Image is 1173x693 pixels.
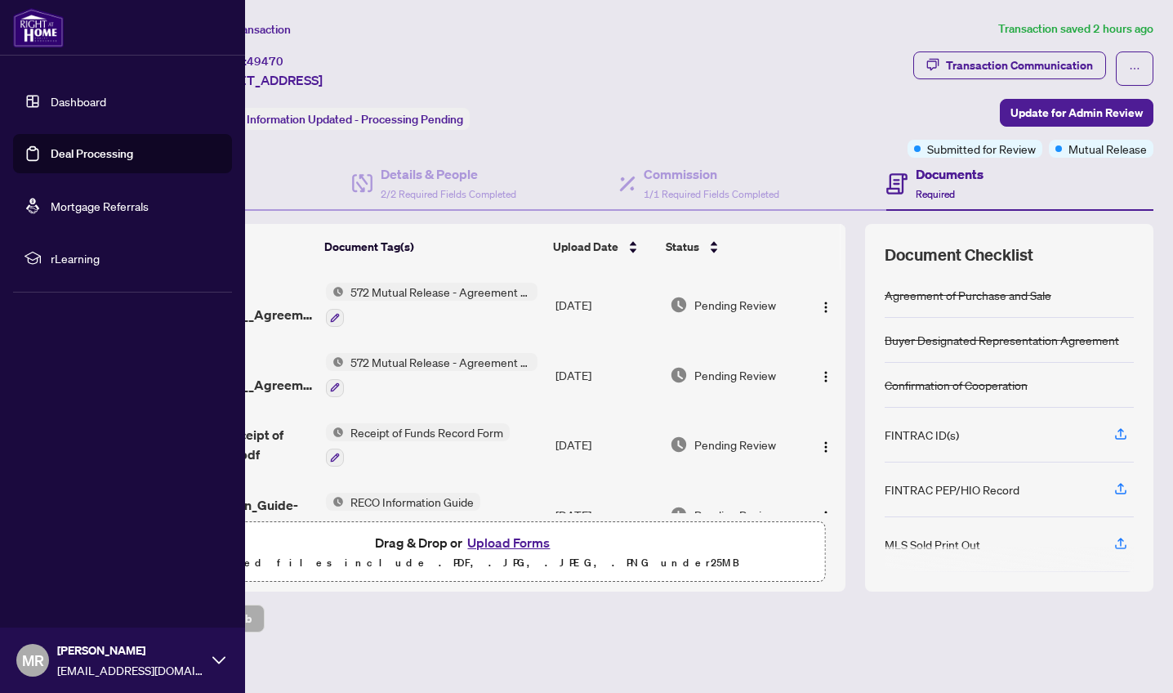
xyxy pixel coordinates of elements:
button: Status Icon572 Mutual Release - Agreement of Purchase and Sale - Commercial [326,353,537,397]
button: Status Icon572 Mutual Release - Agreement of Purchase and Sale - Commercial [326,283,537,327]
a: Deal Processing [51,146,133,161]
span: Receipt of Funds Record Form [344,423,510,441]
div: FINTRAC ID(s) [885,426,959,444]
span: 49470 [247,54,283,69]
button: Logo [813,362,839,388]
span: 2/2 Required Fields Completed [381,188,516,200]
img: Logo [819,510,832,523]
span: RECO Information Guide [344,493,480,511]
span: Update for Admin Review [1010,100,1143,126]
div: Agreement of Purchase and Sale [885,286,1051,304]
td: [DATE] [549,410,662,481]
span: MR [22,649,44,672]
img: Logo [819,301,832,314]
div: FINTRAC PEP/HIO Record [885,481,1019,499]
img: Logo [819,370,832,383]
h4: Documents [916,164,983,184]
img: Status Icon [326,353,344,371]
span: ellipsis [1129,63,1140,74]
span: [STREET_ADDRESS] [203,70,323,90]
button: Logo [813,431,839,458]
div: Confirmation of Cooperation [885,376,1028,394]
h4: Commission [644,164,779,184]
span: Upload Date [553,238,618,256]
img: Document Status [670,436,688,454]
span: [EMAIL_ADDRESS][DOMAIN_NAME] [57,661,204,679]
img: Status Icon [326,283,344,301]
div: Buyer Designated Representation Agreement [885,331,1119,349]
div: Status: [203,108,470,130]
span: Pending Review [694,506,776,524]
img: logo [13,8,64,47]
a: Dashboard [51,94,106,109]
span: Mutual Release [1068,140,1147,158]
img: Document Status [670,366,688,384]
button: Upload Forms [462,532,555,553]
span: 572 Mutual Release - Agreement of Purchase and Sale - Commercial [344,353,537,371]
button: Logo [813,502,839,528]
th: Document Tag(s) [318,224,546,270]
span: Required [916,188,955,200]
span: Drag & Drop orUpload FormsSupported files include .PDF, .JPG, .JPEG, .PNG under25MB [105,522,825,583]
div: MLS Sold Print Out [885,535,980,553]
span: Document Checklist [885,244,1033,266]
span: Pending Review [694,436,776,454]
span: View Transaction [203,22,291,37]
p: Supported files include .PDF, .JPG, .JPEG, .PNG under 25 MB [115,553,815,573]
div: Transaction Communication [946,52,1093,78]
img: Status Icon [326,423,344,441]
button: Logo [813,292,839,318]
button: Status IconRECO Information Guide [326,493,480,537]
button: Transaction Communication [913,51,1106,79]
a: Mortgage Referrals [51,199,149,213]
span: [PERSON_NAME] [57,642,204,659]
td: [DATE] [549,340,662,410]
span: 572 Mutual Release - Agreement of Purchase and Sale - Commercial [344,283,537,301]
img: Document Status [670,506,688,524]
span: rLearning [51,249,221,267]
span: Information Updated - Processing Pending [247,112,463,127]
span: 1/1 Required Fields Completed [644,188,779,200]
button: Open asap [1108,636,1157,685]
td: [DATE] [549,480,662,550]
img: Logo [819,440,832,454]
span: Pending Review [694,296,776,314]
button: Update for Admin Review [1000,99,1153,127]
span: Drag & Drop or [375,532,555,553]
span: Submitted for Review [927,140,1036,158]
img: Document Status [670,296,688,314]
article: Transaction saved 2 hours ago [998,20,1153,38]
th: Upload Date [546,224,659,270]
th: Status [659,224,801,270]
img: Status Icon [326,493,344,511]
span: Pending Review [694,366,776,384]
button: Status IconReceipt of Funds Record Form [326,423,510,467]
td: [DATE] [549,270,662,340]
span: Status [666,238,699,256]
h4: Details & People [381,164,516,184]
